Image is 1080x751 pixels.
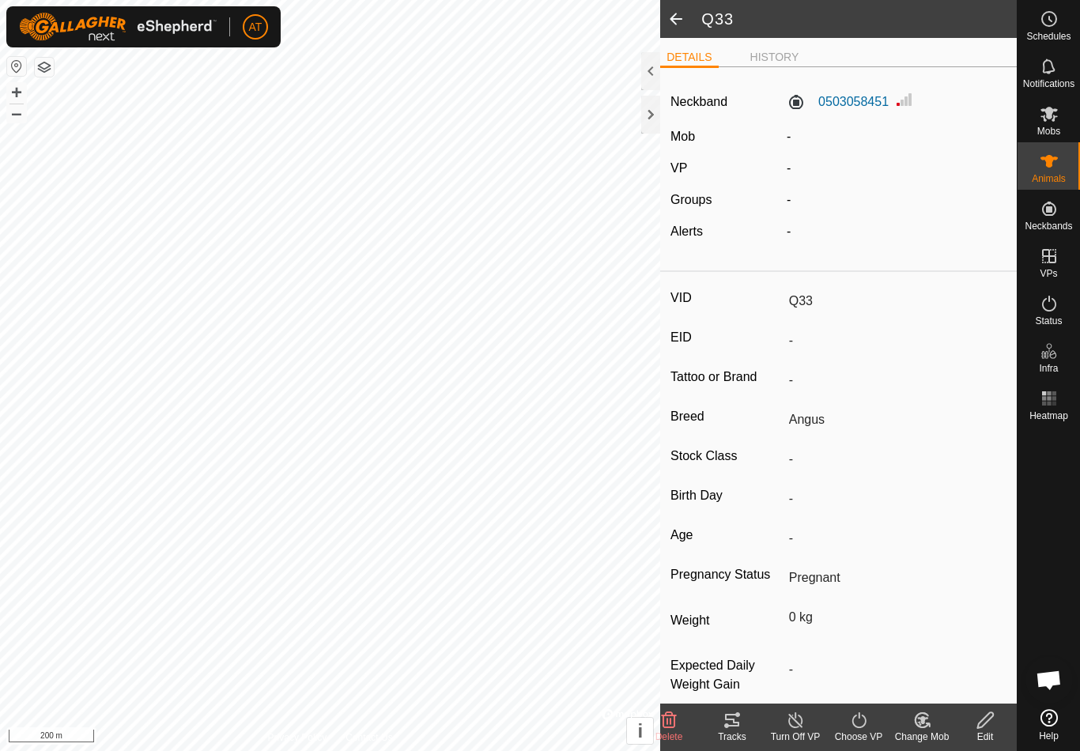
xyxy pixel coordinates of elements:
span: - [787,130,791,143]
span: Status [1035,316,1062,326]
button: Reset Map [7,57,26,76]
span: Mobs [1037,126,1060,136]
div: Tracks [700,730,764,744]
a: Privacy Policy [268,730,327,745]
label: Groups [670,193,712,206]
img: Gallagher Logo [19,13,217,41]
li: HISTORY [744,49,806,66]
a: Help [1018,703,1080,747]
div: Change Mob [890,730,953,744]
div: Open chat [1025,656,1073,704]
h2: Q33 [701,9,1017,28]
span: Heatmap [1029,411,1068,421]
li: DETAILS [660,49,718,68]
label: 0503058451 [787,92,889,111]
button: – [7,104,26,123]
div: Edit [953,730,1017,744]
label: Birth Day [670,485,783,506]
img: Signal strength [895,90,914,109]
label: Alerts [670,225,703,238]
button: i [627,718,653,744]
label: Tattoo or Brand [670,367,783,387]
label: Breed [670,406,783,427]
div: Choose VP [827,730,890,744]
label: Weight [670,604,783,637]
label: Mob [670,130,695,143]
div: - [780,191,1013,209]
label: Neckband [670,92,727,111]
a: Contact Us [346,730,392,745]
div: Turn Off VP [764,730,827,744]
app-display-virtual-paddock-transition: - [787,161,791,175]
span: Animals [1032,174,1066,183]
label: VID [670,288,783,308]
label: Pregnancy Status [670,564,783,585]
label: Stock Class [670,446,783,466]
label: Expected Daily Weight Gain [670,656,783,694]
div: - [780,222,1013,241]
span: i [637,720,643,742]
span: AT [249,19,262,36]
label: EID [670,327,783,348]
span: Delete [655,731,683,742]
span: VPs [1040,269,1057,278]
span: Neckbands [1025,221,1072,231]
label: VP [670,161,687,175]
span: Schedules [1026,32,1071,41]
button: Map Layers [35,58,54,77]
span: Notifications [1023,79,1074,89]
span: Infra [1039,364,1058,373]
label: Age [670,525,783,545]
span: Help [1039,731,1059,741]
button: + [7,83,26,102]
